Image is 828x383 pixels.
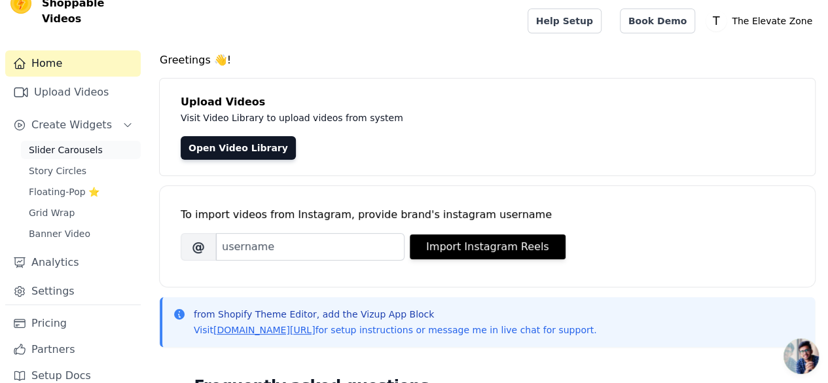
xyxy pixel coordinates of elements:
p: Visit Video Library to upload videos from system [181,110,767,126]
p: from Shopify Theme Editor, add the Vizup App Block [194,308,596,321]
a: Pricing [5,310,141,337]
a: Banner Video [21,225,141,243]
span: Grid Wrap [29,206,75,219]
button: Create Widgets [5,112,141,138]
p: The Elevate Zone [727,9,818,33]
a: Analytics [5,249,141,276]
span: Story Circles [29,164,86,177]
a: Settings [5,278,141,304]
span: Banner Video [29,227,90,240]
h4: Greetings 👋! [160,52,815,68]
a: Upload Videos [5,79,141,105]
a: Book Demo [620,9,695,33]
span: Slider Carousels [29,143,103,156]
a: Home [5,50,141,77]
a: Help Setup [528,9,602,33]
a: Slider Carousels [21,141,141,159]
span: Create Widgets [31,117,112,133]
p: Visit for setup instructions or message me in live chat for support. [194,323,596,337]
input: username [216,233,405,261]
a: Story Circles [21,162,141,180]
span: Floating-Pop ⭐ [29,185,99,198]
h4: Upload Videos [181,94,794,110]
span: @ [181,233,216,261]
div: To import videos from Instagram, provide brand's instagram username [181,207,794,223]
text: T [712,14,720,27]
a: Floating-Pop ⭐ [21,183,141,201]
a: [DOMAIN_NAME][URL] [213,325,315,335]
button: Import Instagram Reels [410,234,566,259]
a: Open Video Library [181,136,296,160]
a: Open chat [783,338,819,374]
a: Grid Wrap [21,204,141,222]
button: T The Elevate Zone [706,9,818,33]
a: Partners [5,337,141,363]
